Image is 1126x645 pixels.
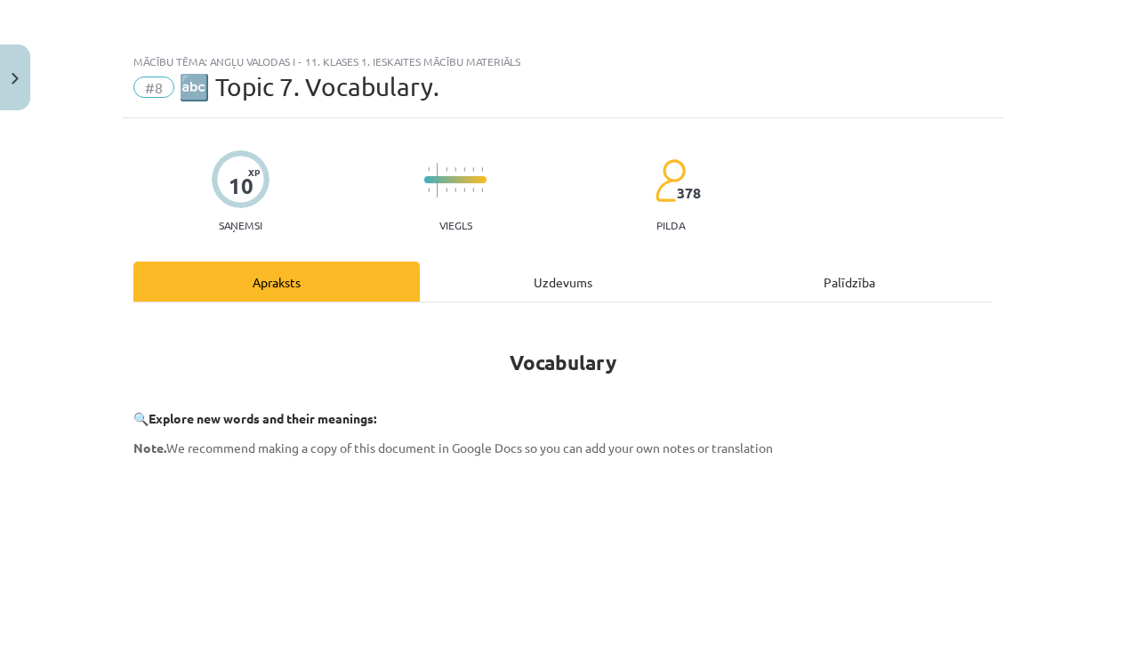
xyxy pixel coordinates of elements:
img: icon-short-line-57e1e144782c952c97e751825c79c345078a6d821885a25fce030b3d8c18986b.svg [463,188,465,192]
div: Mācību tēma: Angļu valodas i - 11. klases 1. ieskaites mācību materiāls [133,55,993,68]
img: icon-short-line-57e1e144782c952c97e751825c79c345078a6d821885a25fce030b3d8c18986b.svg [472,167,474,172]
p: Saņemsi [212,219,269,231]
img: icon-short-line-57e1e144782c952c97e751825c79c345078a6d821885a25fce030b3d8c18986b.svg [446,167,447,172]
div: 10 [229,173,253,198]
p: pilda [656,219,685,231]
p: 🔍 [133,409,993,428]
img: students-c634bb4e5e11cddfef0936a35e636f08e4e9abd3cc4e673bd6f9a4125e45ecb1.svg [655,158,686,203]
span: #8 [133,77,174,98]
span: XP [248,167,260,177]
img: icon-long-line-d9ea69661e0d244f92f715978eff75569469978d946b2353a9bb055b3ed8787d.svg [437,163,438,198]
span: 🔤 Topic 7. Vocabulary. [179,72,439,101]
img: icon-short-line-57e1e144782c952c97e751825c79c345078a6d821885a25fce030b3d8c18986b.svg [428,167,430,172]
img: icon-short-line-57e1e144782c952c97e751825c79c345078a6d821885a25fce030b3d8c18986b.svg [463,167,465,172]
img: icon-short-line-57e1e144782c952c97e751825c79c345078a6d821885a25fce030b3d8c18986b.svg [454,167,456,172]
span: 378 [677,185,701,201]
div: Palīdzība [706,262,993,302]
p: Viegls [439,219,472,231]
img: icon-short-line-57e1e144782c952c97e751825c79c345078a6d821885a25fce030b3d8c18986b.svg [446,188,447,192]
img: icon-short-line-57e1e144782c952c97e751825c79c345078a6d821885a25fce030b3d8c18986b.svg [472,188,474,192]
strong: Vocabulary [510,350,616,375]
span: We recommend making a copy of this document in Google Docs so you can add your own notes or trans... [133,439,773,456]
strong: Note. [133,439,166,456]
img: icon-short-line-57e1e144782c952c97e751825c79c345078a6d821885a25fce030b3d8c18986b.svg [481,188,483,192]
div: Apraksts [133,262,420,302]
img: icon-short-line-57e1e144782c952c97e751825c79c345078a6d821885a25fce030b3d8c18986b.svg [428,188,430,192]
img: icon-close-lesson-0947bae3869378f0d4975bcd49f059093ad1ed9edebbc8119c70593378902aed.svg [12,73,19,85]
div: Uzdevums [420,262,706,302]
strong: Explore new words and their meanings: [149,410,376,426]
img: icon-short-line-57e1e144782c952c97e751825c79c345078a6d821885a25fce030b3d8c18986b.svg [481,167,483,172]
img: icon-short-line-57e1e144782c952c97e751825c79c345078a6d821885a25fce030b3d8c18986b.svg [454,188,456,192]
